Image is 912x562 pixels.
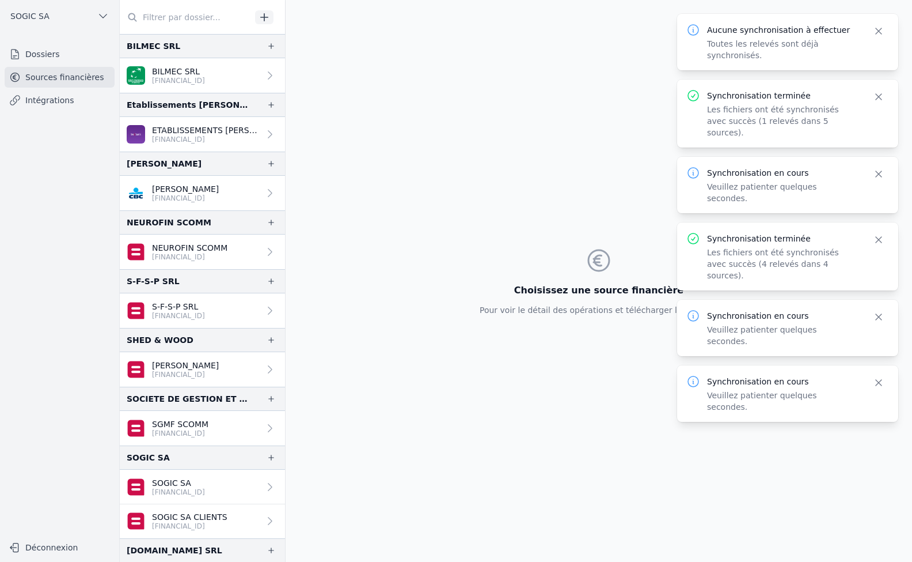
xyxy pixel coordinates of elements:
[127,301,145,320] img: belfius-1.png
[127,98,248,112] div: Etablissements [PERSON_NAME] et fils [PERSON_NAME]
[152,477,205,489] p: SOGIC SA
[152,311,205,320] p: [FINANCIAL_ID]
[152,194,219,203] p: [FINANCIAL_ID]
[152,429,208,438] p: [FINANCIAL_ID]
[127,419,145,437] img: belfius-1.png
[152,242,227,254] p: NEUROFIN SCOMM
[120,411,285,446] a: SGMF SCOMM [FINANCIAL_ID]
[120,293,285,328] a: S-F-S-P SRL [FINANCIAL_ID]
[152,418,208,430] p: SGMF SCOMM
[120,7,251,28] input: Filtrer par dossier...
[5,44,115,65] a: Dossiers
[152,76,205,85] p: [FINANCIAL_ID]
[120,235,285,269] a: NEUROFIN SCOMM [FINANCIAL_ID]
[152,370,219,379] p: [FINANCIAL_ID]
[707,376,859,387] p: Synchronisation en cours
[120,117,285,152] a: ETABLISSEMENTS [PERSON_NAME] & F [FINANCIAL_ID]
[707,310,859,322] p: Synchronisation en cours
[152,488,205,497] p: [FINANCIAL_ID]
[127,184,145,202] img: CBC_CREGBEBB.png
[127,66,145,85] img: BNP_BE_BUSINESS_GEBABEBB.png
[480,304,718,316] p: Pour voir le détail des opérations et télécharger les relevés
[127,39,180,53] div: BILMEC SRL
[707,390,859,413] p: Veuillez patienter quelques secondes.
[120,352,285,387] a: [PERSON_NAME] [FINANCIAL_ID]
[707,90,859,101] p: Synchronisation terminée
[120,176,285,210] a: [PERSON_NAME] [FINANCIAL_ID]
[5,67,115,88] a: Sources financières
[127,274,180,288] div: S-F-S-P SRL
[480,284,718,297] h3: Choisissez une source financière
[707,167,859,179] p: Synchronisation en cours
[152,66,205,77] p: BILMEC SRL
[707,324,859,347] p: Veuillez patienter quelques secondes.
[120,504,285,538] a: SOGIC SA CLIENTS [FINANCIAL_ID]
[127,243,145,261] img: belfius-1.png
[707,233,859,244] p: Synchronisation terminée
[127,544,222,557] div: [DOMAIN_NAME] SRL
[707,24,859,36] p: Aucune synchronisation à effectuer
[152,511,227,523] p: SOGIC SA CLIENTS
[152,360,219,371] p: [PERSON_NAME]
[127,360,145,379] img: belfius-1.png
[707,38,859,61] p: Toutes les relevés sont déjà synchronisés.
[127,478,145,496] img: belfius-1.png
[152,522,227,531] p: [FINANCIAL_ID]
[152,135,260,144] p: [FINANCIAL_ID]
[5,538,115,557] button: Déconnexion
[127,451,170,465] div: SOGIC SA
[127,157,202,171] div: [PERSON_NAME]
[707,104,859,138] p: Les fichiers ont été synchronisés avec succès (1 relevés dans 5 sources).
[127,216,211,229] div: NEUROFIN SCOMM
[152,125,260,136] p: ETABLISSEMENTS [PERSON_NAME] & F
[120,58,285,93] a: BILMEC SRL [FINANCIAL_ID]
[127,392,248,406] div: SOCIETE DE GESTION ET DE MOYENS POUR FIDUCIAIRES SCS
[10,10,50,22] span: SOGIC SA
[5,90,115,111] a: Intégrations
[127,512,145,530] img: belfius-1.png
[707,247,859,281] p: Les fichiers ont été synchronisés avec succès (4 relevés dans 4 sources).
[152,183,219,195] p: [PERSON_NAME]
[707,181,859,204] p: Veuillez patienter quelques secondes.
[127,125,145,144] img: BEOBANK_CTBKBEBX.png
[5,7,115,25] button: SOGIC SA
[120,470,285,504] a: SOGIC SA [FINANCIAL_ID]
[152,301,205,312] p: S-F-S-P SRL
[127,333,193,347] div: SHED & WOOD
[152,252,227,262] p: [FINANCIAL_ID]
